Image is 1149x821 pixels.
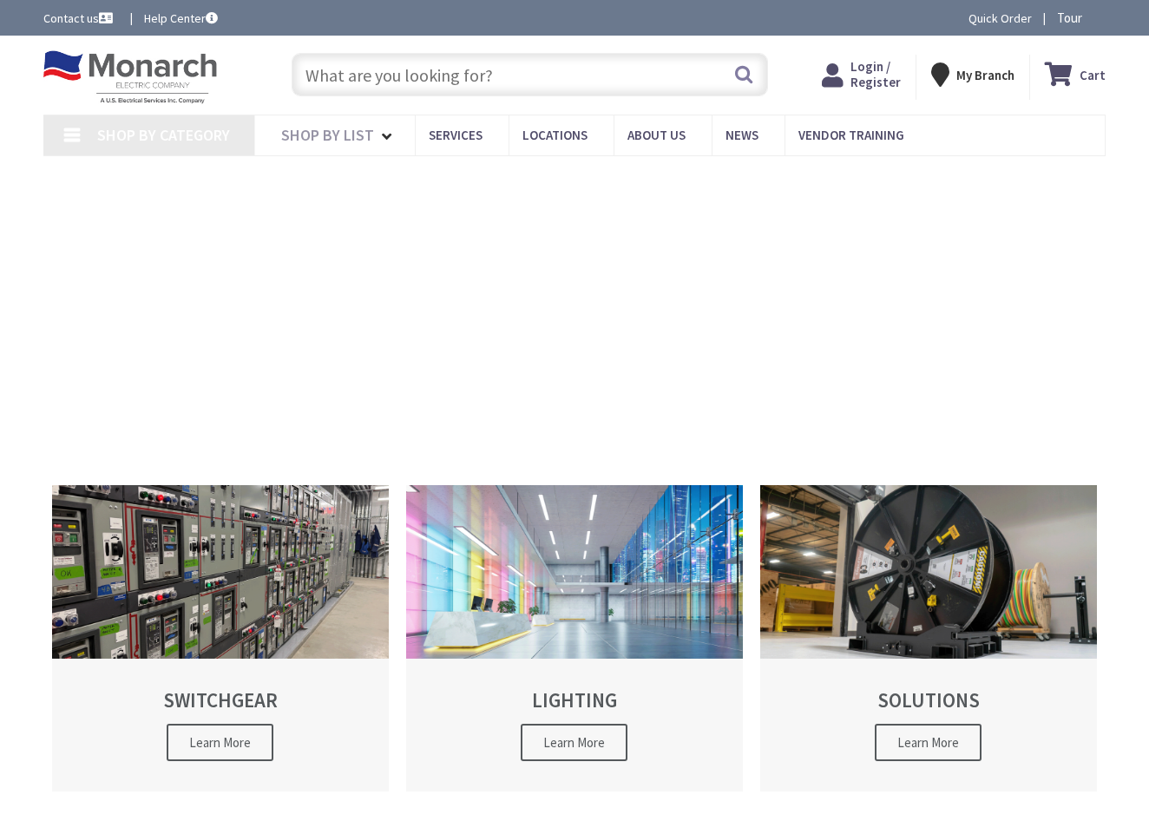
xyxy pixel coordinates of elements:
span: News [726,127,758,143]
a: Cart [1045,59,1106,90]
h2: SOLUTIONS [791,689,1067,711]
span: Services [429,127,483,143]
a: LIGHTING Learn More [406,485,743,791]
span: Shop By List [281,125,374,145]
div: My Branch [931,59,1014,90]
a: Help Center [144,10,218,27]
strong: Cart [1080,59,1106,90]
a: Quick Order [968,10,1032,27]
a: SWITCHGEAR Learn More [52,485,389,791]
strong: My Branch [956,67,1014,83]
input: What are you looking for? [292,53,768,96]
span: Learn More [167,724,273,761]
a: Login / Register [822,59,901,90]
span: Locations [522,127,588,143]
span: Learn More [875,724,982,761]
h2: LIGHTING [437,689,712,711]
span: Tour [1057,10,1101,26]
span: Vendor Training [798,127,904,143]
span: Learn More [521,724,627,761]
span: Shop By Category [97,125,230,145]
h2: SWITCHGEAR [82,689,358,711]
span: About Us [627,127,686,143]
a: Contact us [43,10,116,27]
span: Login / Register [850,58,901,90]
a: SOLUTIONS Learn More [760,485,1097,791]
img: Monarch Electric Company [43,50,217,104]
